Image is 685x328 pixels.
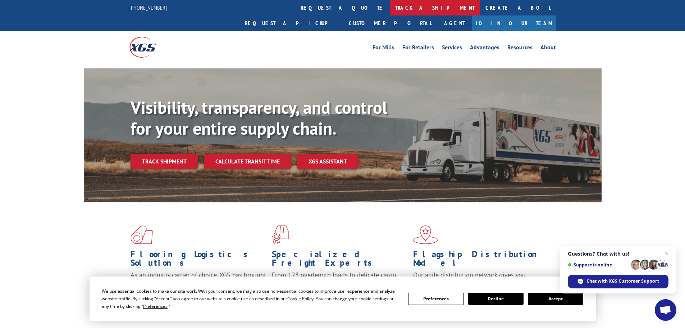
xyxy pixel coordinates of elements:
a: Agent [437,15,472,31]
a: Request a pickup [239,15,343,31]
span: Chat with XGS Customer Support [586,278,659,284]
a: For Retailers [402,45,434,53]
h1: Flooring Logistics Solutions [131,250,266,271]
span: Support is online [568,262,628,268]
img: xgs-icon-flagship-distribution-model-red [413,225,438,244]
div: Cookie Consent Prompt [90,277,596,321]
button: Accept [528,293,583,305]
img: xgs-icon-total-supply-chain-intelligence-red [131,225,153,244]
span: Chat with XGS Customer Support [568,275,668,288]
div: We use essential cookies to make our site work. With your consent, we may also use non-essential ... [102,287,399,310]
button: Decline [468,293,524,305]
a: Resources [507,45,533,53]
h1: Specialized Freight Experts [272,250,408,271]
b: Visibility, transparency, and control for your entire supply chain. [131,96,387,139]
span: Questions? Chat with us! [568,251,668,257]
p: From 123 overlength loads to delicate cargo, our experienced staff knows the best way to move you... [272,271,408,303]
img: xgs-icon-focused-on-flooring-red [272,225,289,244]
span: Cookie Policy [287,296,314,302]
span: Our agile distribution network gives you nationwide inventory management on demand. [413,271,545,288]
a: Join Our Team [472,15,556,31]
a: Services [442,45,462,53]
span: Preferences [143,303,168,309]
a: Customer Portal [343,15,437,31]
a: Track shipment [131,154,198,169]
button: Preferences [408,293,463,305]
a: Calculate transit time [204,154,291,169]
h1: Flagship Distribution Model [413,250,549,271]
a: About [540,45,556,53]
a: [PHONE_NUMBER] [129,4,167,11]
a: XGS ASSISTANT [297,154,359,169]
a: For Mills [373,45,394,53]
span: As an industry carrier of choice, XGS has brought innovation and dedication to flooring logistics... [131,271,266,296]
a: Advantages [470,45,499,53]
a: Open chat [655,299,676,321]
